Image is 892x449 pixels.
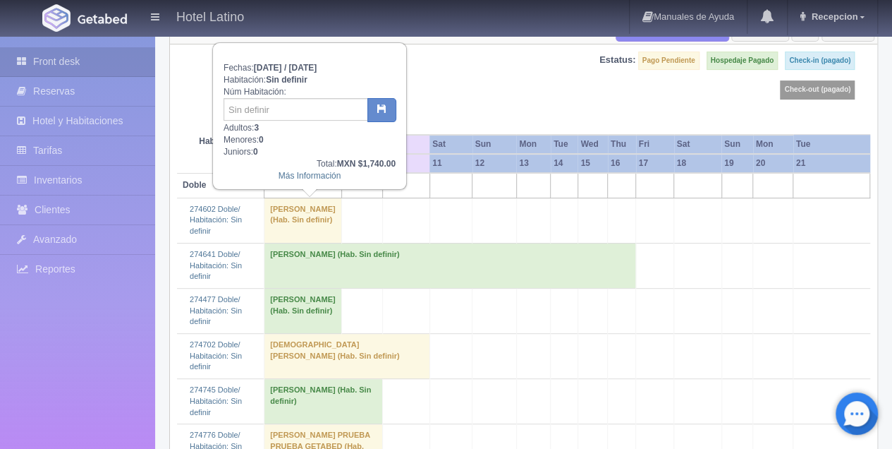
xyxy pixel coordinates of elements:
b: [DATE] / [DATE] [254,63,317,73]
th: Sun [472,135,517,154]
a: 274641 Doble/Habitación: Sin definir [190,250,242,280]
th: Sun [721,135,753,154]
th: 20 [753,154,793,173]
a: 274702 Doble/Habitación: Sin definir [190,340,242,371]
a: 274477 Doble/Habitación: Sin definir [190,295,242,325]
b: Doble [183,180,206,190]
th: Fri [636,135,674,154]
th: Mon [753,135,793,154]
label: Check-out (pagado) [780,80,855,99]
b: Sin definir [266,75,307,85]
a: 274745 Doble/Habitación: Sin definir [190,385,242,416]
a: Más Información [279,171,341,181]
b: 0 [253,147,258,157]
th: Wed [578,135,607,154]
img: Getabed [78,13,127,24]
th: 17 [636,154,674,173]
label: Check-in (pagado) [785,52,855,70]
label: Pago Pendiente [638,52,699,70]
label: Estatus: [599,54,635,67]
th: 19 [721,154,753,173]
td: [DEMOGRAPHIC_DATA][PERSON_NAME] (Hab. Sin definir) [264,334,429,379]
td: [PERSON_NAME] (Hab. Sin definir) [264,243,636,288]
th: 14 [551,154,578,173]
th: 12 [472,154,517,173]
th: Tue [793,135,870,154]
th: Mon [516,135,551,154]
td: [PERSON_NAME] (Hab. Sin definir) [264,379,382,424]
h4: Hotel Latino [176,7,244,25]
span: Recepcion [808,11,858,22]
th: 18 [674,154,721,173]
img: Getabed [42,4,71,32]
td: [PERSON_NAME] (Hab. Sin definir) [264,198,341,243]
th: Thu [608,135,636,154]
th: 11 [429,154,472,173]
th: 21 [793,154,870,173]
a: 274602 Doble/Habitación: Sin definir [190,205,242,235]
b: 3 [254,123,259,133]
input: Sin definir [224,98,368,121]
b: MXN $1,740.00 [337,159,396,169]
th: 16 [608,154,636,173]
th: Tue [551,135,578,154]
div: Total: [224,158,396,170]
th: 13 [516,154,551,173]
strong: Habitación [199,136,242,146]
label: Hospedaje Pagado [707,52,778,70]
th: Sat [674,135,721,154]
div: Fechas: Habitación: Núm Habitación: Adultos: Menores: Juniors: [214,44,405,189]
td: [PERSON_NAME] (Hab. Sin definir) [264,288,341,333]
b: 0 [259,135,264,145]
th: 15 [578,154,607,173]
th: Sat [429,135,472,154]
